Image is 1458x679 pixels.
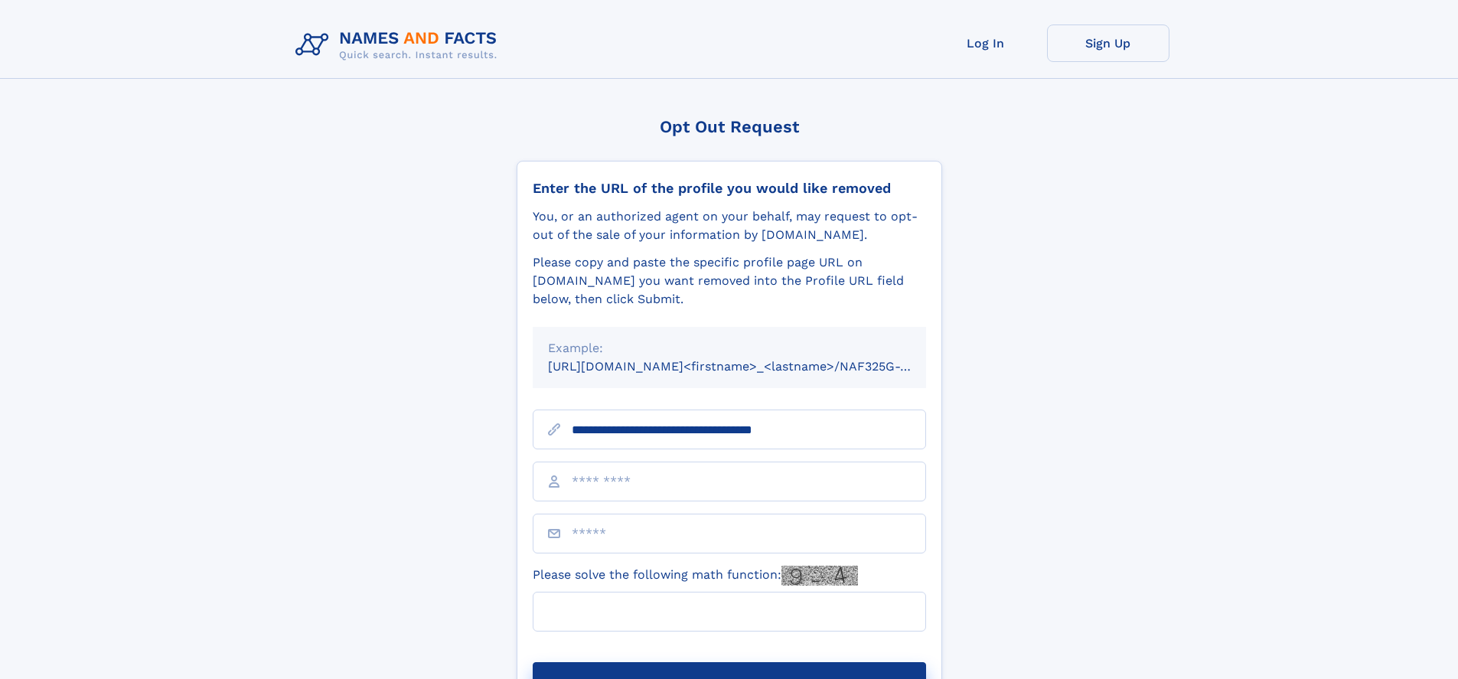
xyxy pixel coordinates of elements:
div: Enter the URL of the profile you would like removed [533,180,926,197]
div: Please copy and paste the specific profile page URL on [DOMAIN_NAME] you want removed into the Pr... [533,253,926,308]
div: You, or an authorized agent on your behalf, may request to opt-out of the sale of your informatio... [533,207,926,244]
label: Please solve the following math function: [533,566,858,586]
div: Example: [548,339,911,357]
small: [URL][DOMAIN_NAME]<firstname>_<lastname>/NAF325G-xxxxxxxx [548,359,955,374]
div: Opt Out Request [517,117,942,136]
a: Log In [925,24,1047,62]
a: Sign Up [1047,24,1169,62]
img: Logo Names and Facts [289,24,510,66]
